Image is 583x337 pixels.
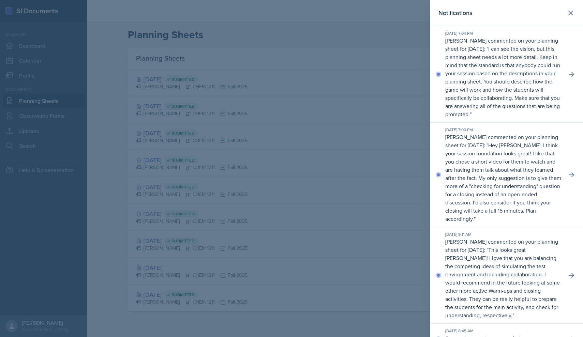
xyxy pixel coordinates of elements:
div: [DATE] 7:04 PM [445,30,561,36]
div: [DATE] 8:45 AM [445,328,561,334]
p: [PERSON_NAME] commented on your planning sheet for [DATE]: " " [445,238,561,319]
p: This looks great [PERSON_NAME]! I love that you are balancing the competing ideas of simulating t... [445,246,560,319]
p: [PERSON_NAME] commented on your planning sheet for [DATE]: " " [445,36,561,118]
p: I can see the vision, but this planning sheet needs a lot more detail. Keep in mind that the stan... [445,45,560,118]
h2: Notifications [438,8,472,18]
p: [PERSON_NAME] commented on your planning sheet for [DATE]: " " [445,133,561,223]
div: [DATE] 9:11 AM [445,231,561,238]
div: [DATE] 7:00 PM [445,127,561,133]
p: Hey [PERSON_NAME], I think your session foundation looks great! I like that you chose a short vid... [445,141,561,223]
